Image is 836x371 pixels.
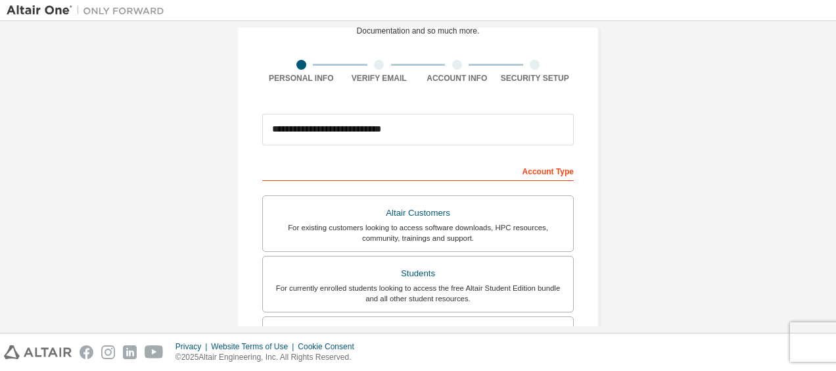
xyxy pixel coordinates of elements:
div: Privacy [175,341,211,352]
p: © 2025 Altair Engineering, Inc. All Rights Reserved. [175,352,362,363]
div: Security Setup [496,73,574,84]
div: For currently enrolled students looking to access the free Altair Student Edition bundle and all ... [271,283,565,304]
div: Cookie Consent [298,341,361,352]
div: Account Type [262,160,574,181]
div: Verify Email [340,73,419,84]
div: For existing customers looking to access software downloads, HPC resources, community, trainings ... [271,222,565,243]
img: instagram.svg [101,345,115,359]
img: Altair One [7,4,171,17]
div: Faculty [271,325,565,343]
div: Website Terms of Use [211,341,298,352]
img: youtube.svg [145,345,164,359]
div: Personal Info [262,73,340,84]
div: Students [271,264,565,283]
div: Account Info [418,73,496,84]
div: Altair Customers [271,204,565,222]
img: linkedin.svg [123,345,137,359]
img: altair_logo.svg [4,345,72,359]
img: facebook.svg [80,345,93,359]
